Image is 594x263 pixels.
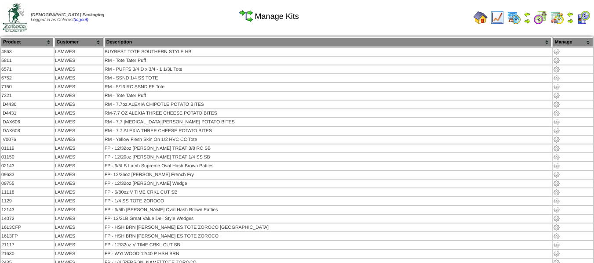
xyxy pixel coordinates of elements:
td: LAMWES [55,83,103,91]
td: FP - 12/20oz [PERSON_NAME] TREAT 1/4 SS SB [104,153,552,161]
td: LAMWES [55,232,103,240]
td: FP - 6/80oz V TIME CRKL CUT SB [104,188,552,196]
td: IDAX608 [1,127,54,135]
td: LAMWES [55,136,103,144]
td: FP - HSH BRN [PERSON_NAME] ES TOTE ZOROCO [GEOGRAPHIC_DATA] [104,223,552,231]
th: Manage [553,37,593,47]
img: workflow.gif [239,9,253,23]
img: Manage Kit [553,233,560,240]
td: LAMWES [55,162,103,170]
img: Manage Kit [553,75,560,82]
td: 14072 [1,215,54,223]
td: FP - WYLWOOD 12/40 P HSH BRN [104,250,552,258]
img: Manage Kit [553,48,560,55]
td: 01119 [1,144,54,152]
img: Manage Kit [553,241,560,249]
td: RM - 5/16 RC SSND FF Tote [104,83,552,91]
td: 6571 [1,65,54,73]
span: [DEMOGRAPHIC_DATA] Packaging [31,13,104,18]
img: Manage Kit [553,154,560,161]
td: FP - 6/5LB Lamb Supreme Oval Hash Brown Patties [104,162,552,170]
img: Manage Kit [553,92,560,99]
td: LAMWES [55,144,103,152]
td: 09755 [1,180,54,187]
img: Manage Kit [553,127,560,134]
img: Manage Kit [553,57,560,64]
th: Description [104,37,552,47]
th: Customer [55,37,103,47]
span: Logged in as Colerost [31,13,104,22]
td: LAMWES [55,118,103,126]
img: Manage Kit [553,83,560,90]
td: LAMWES [55,215,103,223]
td: LAMWES [55,153,103,161]
td: RM - Tote Tater Puff [104,92,552,100]
img: Manage Kit [553,180,560,187]
td: 7321 [1,92,54,100]
span: Manage Kits [255,12,299,21]
td: RM - SSND 1/4 SS TOTE [104,74,552,82]
td: 11118 [1,188,54,196]
img: Manage Kit [553,162,560,169]
td: RM - Yellow Flesh Skin On 1/2 HVC CC Tote [104,136,552,144]
td: RM-7.7 OZ ALEXIA THREE CHEESE POTATO BITES [104,109,552,117]
img: arrowright.gif [524,18,531,25]
td: BUYBEST TOTE SOUTHERN STYLE HB [104,48,552,56]
img: arrowleft.gif [567,11,574,18]
td: RM - 7.7 [MEDICAL_DATA][PERSON_NAME] POTATO BITES [104,118,552,126]
td: 01150 [1,153,54,161]
td: FP - 12/32oz V TIME CRKL CUT SB [104,241,552,249]
img: zoroco-logo-small.webp [3,3,27,32]
td: 09633 [1,171,54,179]
td: RM - PUFFS 3/4 D x 3/4 - 1 1/3L Tote [104,65,552,73]
img: calendarprod.gif [507,11,521,25]
td: 5811 [1,57,54,65]
td: 1129 [1,197,54,205]
td: RM - 7.7 ALEXIA THREE CHEESE POTATO BITES [104,127,552,135]
a: (logout) [73,18,88,22]
td: IDAX606 [1,118,54,126]
td: LAMWES [55,101,103,108]
td: IV0076 [1,136,54,144]
td: LAMWES [55,74,103,82]
td: LAMWES [55,250,103,258]
td: 12143 [1,206,54,214]
td: LAMWES [55,171,103,179]
td: LAMWES [55,206,103,214]
td: FP- 12/2LB Great Value Deli Style Wedges [104,215,552,223]
td: RM - 7.7oz ALEXIA CHIPOTLE POTATO BITES [104,101,552,108]
td: 1613FP [1,232,54,240]
td: LAMWES [55,180,103,187]
img: calendarinout.gif [550,11,564,25]
td: FP - 1/4 SS TOTE ZOROCO [104,197,552,205]
img: Manage Kit [553,101,560,108]
td: 21117 [1,241,54,249]
img: Manage Kit [553,145,560,152]
td: 4863 [1,48,54,56]
td: FP - 6/5lb [PERSON_NAME] Oval Hash Brown Patties [104,206,552,214]
img: Manage Kit [553,206,560,213]
td: RM - Tote Tater Puff [104,57,552,65]
img: Manage Kit [553,198,560,205]
img: calendarblend.gif [533,11,547,25]
td: FP - 12/32oz [PERSON_NAME] Wedge [104,180,552,187]
img: home.gif [474,11,488,25]
img: calendarcustomer.gif [576,11,590,25]
img: arrowright.gif [567,18,574,25]
img: Manage Kit [553,171,560,178]
td: LAMWES [55,65,103,73]
td: 6752 [1,74,54,82]
td: ID4431 [1,109,54,117]
td: 7150 [1,83,54,91]
td: LAMWES [55,127,103,135]
td: 1613CFP [1,223,54,231]
td: LAMWES [55,241,103,249]
td: ID4430 [1,101,54,108]
img: arrowleft.gif [524,11,531,18]
td: FP - 12/32oz [PERSON_NAME] TREAT 3/8 RC SB [104,144,552,152]
td: LAMWES [55,197,103,205]
img: Manage Kit [553,66,560,73]
td: LAMWES [55,223,103,231]
td: LAMWES [55,48,103,56]
td: FP - HSH BRN [PERSON_NAME] ES TOTE ZOROCO [104,232,552,240]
